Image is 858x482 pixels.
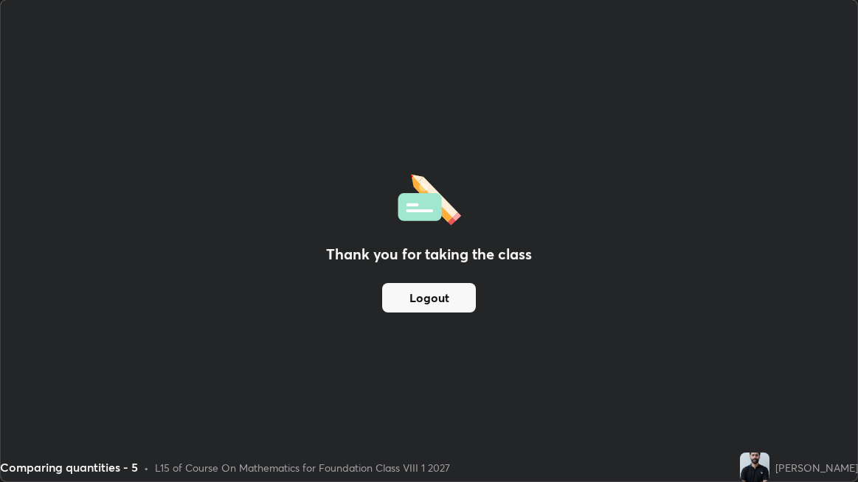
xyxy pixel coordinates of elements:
[740,453,769,482] img: e085ba1f86984e2686c0a7d087b7734a.jpg
[144,460,149,475] div: •
[382,283,476,312] button: Logout
[775,460,858,475] div: [PERSON_NAME]
[326,243,532,265] h2: Thank you for taking the class
[398,170,461,226] img: offlineFeedback.1438e8b3.svg
[155,460,450,475] div: L15 of Course On Mathematics for Foundation Class VIII 1 2027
